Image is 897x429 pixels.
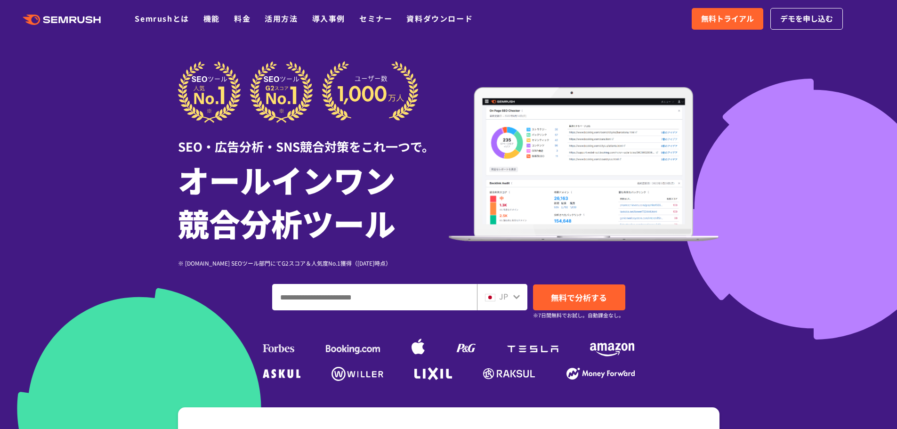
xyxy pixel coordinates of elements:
a: デモを申し込む [770,8,843,30]
input: ドメイン、キーワードまたはURLを入力してください [273,284,477,310]
a: セミナー [359,13,392,24]
a: 活用方法 [265,13,298,24]
a: 料金 [234,13,251,24]
span: デモを申し込む [780,13,833,25]
span: 無料で分析する [551,291,607,303]
a: 無料トライアル [692,8,763,30]
a: 資料ダウンロード [406,13,473,24]
h1: オールインワン 競合分析ツール [178,158,449,244]
div: SEO・広告分析・SNS競合対策をこれ一つで。 [178,123,449,155]
small: ※7日間無料でお試し。自動課金なし。 [533,311,624,320]
span: 無料トライアル [701,13,754,25]
a: Semrushとは [135,13,189,24]
a: 機能 [203,13,220,24]
span: JP [499,291,508,302]
a: 導入事例 [312,13,345,24]
div: ※ [DOMAIN_NAME] SEOツール部門にてG2スコア＆人気度No.1獲得（[DATE]時点） [178,259,449,267]
a: 無料で分析する [533,284,625,310]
